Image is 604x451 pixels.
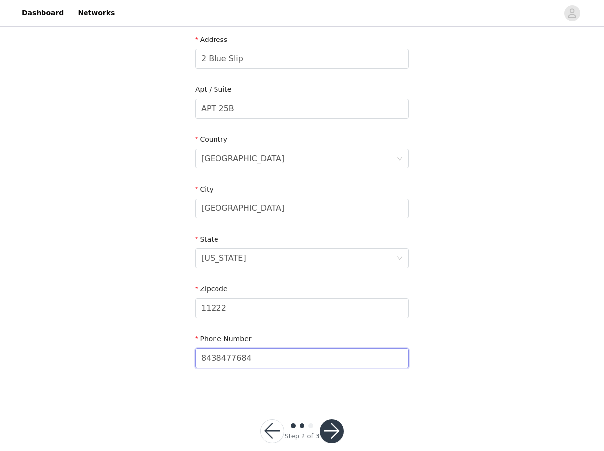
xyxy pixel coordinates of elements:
div: New York [201,249,246,268]
label: City [195,185,214,193]
label: Country [195,135,227,143]
label: State [195,235,218,243]
label: Phone Number [195,335,252,343]
label: Apt / Suite [195,85,231,93]
label: Zipcode [195,285,228,293]
div: United States [201,149,284,168]
a: Dashboard [16,2,70,24]
div: avatar [567,5,577,21]
div: Step 2 of 3 [284,431,319,441]
a: Networks [72,2,121,24]
i: icon: down [397,255,403,262]
label: Address [195,36,227,43]
i: icon: down [397,156,403,163]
